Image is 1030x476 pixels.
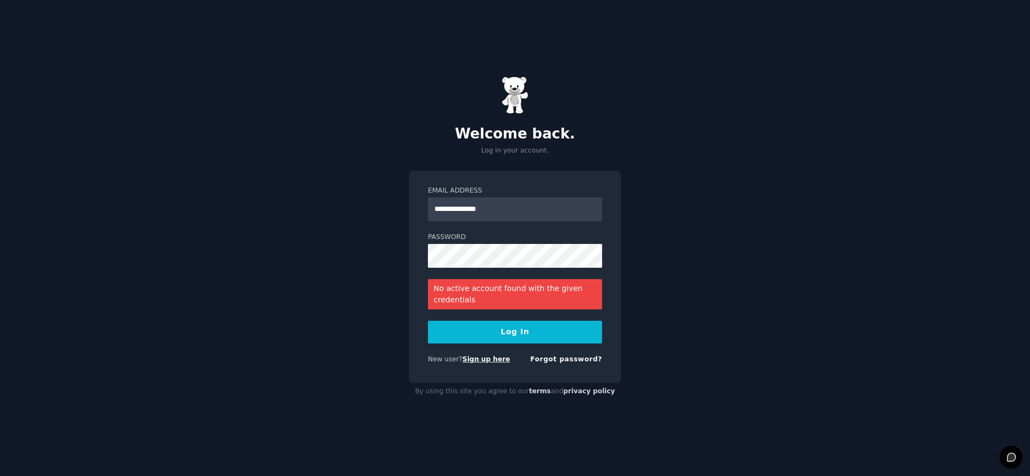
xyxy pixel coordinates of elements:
[428,233,602,242] label: Password
[563,387,615,395] a: privacy policy
[409,146,621,156] p: Log in your account.
[501,76,529,114] img: Gummy Bear
[409,383,621,400] div: By using this site you agree to our and
[463,355,510,363] a: Sign up here
[428,321,602,343] button: Log In
[428,355,463,363] span: New user?
[428,186,602,196] label: Email Address
[530,355,602,363] a: Forgot password?
[428,279,602,309] div: No active account found with the given credentials
[409,125,621,143] h2: Welcome back.
[529,387,551,395] a: terms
